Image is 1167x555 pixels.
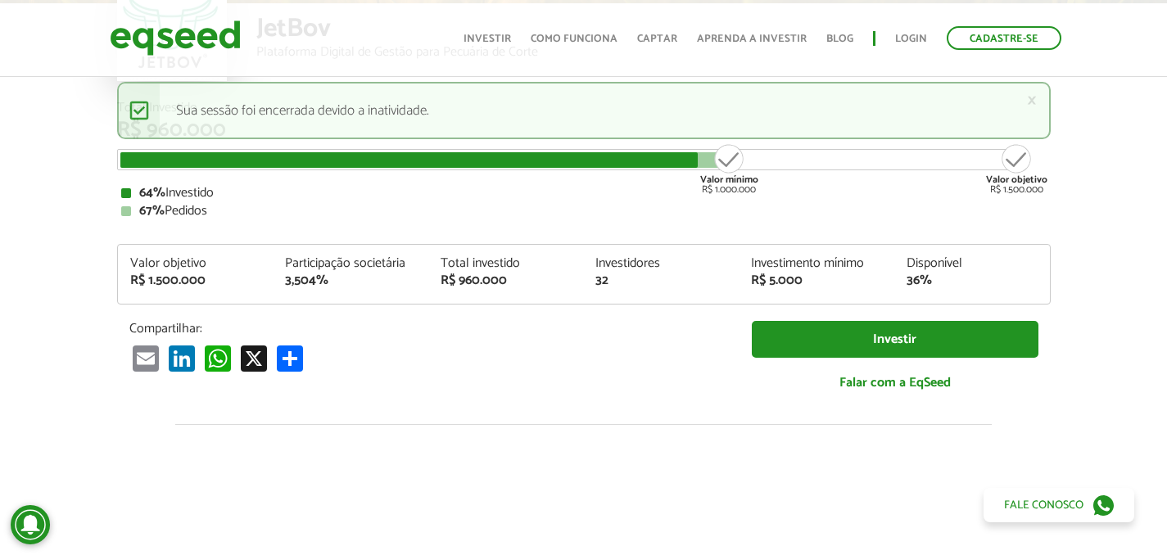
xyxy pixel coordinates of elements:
[984,488,1134,522] a: Fale conosco
[285,257,416,270] div: Participação societária
[595,257,726,270] div: Investidores
[752,366,1038,399] a: Falar com a EqSeed
[531,34,617,44] a: Como funciona
[947,26,1061,50] a: Cadastre-se
[697,34,807,44] a: Aprenda a investir
[237,345,270,372] a: X
[595,274,726,287] div: 32
[110,16,241,60] img: EqSeed
[895,34,927,44] a: Login
[130,257,261,270] div: Valor objetivo
[274,345,306,372] a: Compartilhar
[129,345,162,372] a: Email
[165,345,198,372] a: LinkedIn
[907,274,1038,287] div: 36%
[751,274,882,287] div: R$ 5.000
[986,172,1047,187] strong: Valor objetivo
[130,274,261,287] div: R$ 1.500.000
[1027,92,1037,109] a: ×
[139,182,165,204] strong: 64%
[699,142,760,195] div: R$ 1.000.000
[986,142,1047,195] div: R$ 1.500.000
[441,274,572,287] div: R$ 960.000
[464,34,511,44] a: Investir
[201,345,234,372] a: WhatsApp
[285,274,416,287] div: 3,504%
[441,257,572,270] div: Total investido
[907,257,1038,270] div: Disponível
[752,321,1038,358] a: Investir
[117,82,1051,139] div: Sua sessão foi encerrada devido a inatividade.
[700,172,758,187] strong: Valor mínimo
[121,205,1047,218] div: Pedidos
[129,321,727,336] p: Compartilhar:
[751,257,882,270] div: Investimento mínimo
[826,34,853,44] a: Blog
[139,200,165,222] strong: 67%
[121,187,1047,200] div: Investido
[637,34,677,44] a: Captar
